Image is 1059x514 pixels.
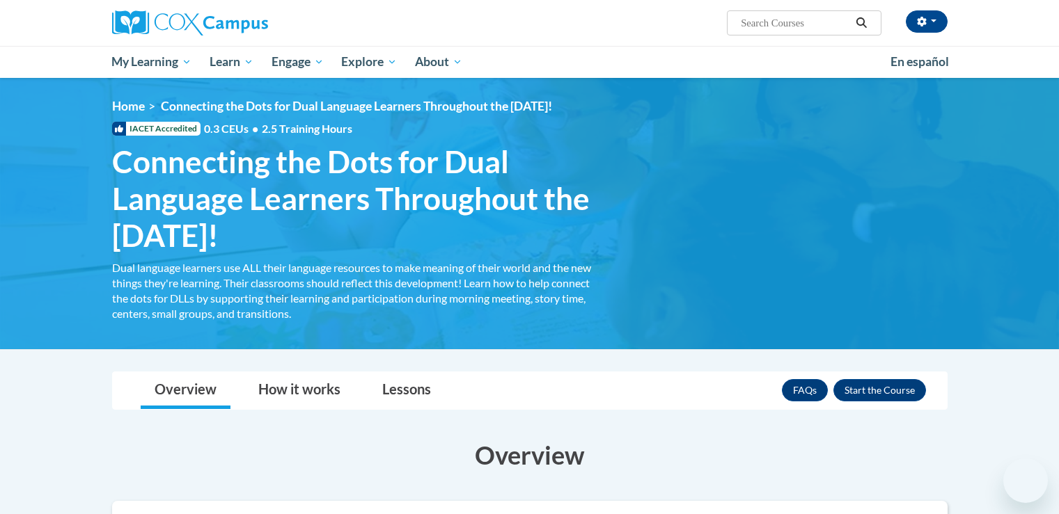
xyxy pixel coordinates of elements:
[1003,458,1048,503] iframe: Button to launch messaging window
[201,46,262,78] a: Learn
[244,372,354,409] a: How it works
[332,46,406,78] a: Explore
[112,143,593,253] span: Connecting the Dots for Dual Language Learners Throughout the [DATE]!
[341,54,397,70] span: Explore
[368,372,445,409] a: Lessons
[851,15,872,31] button: Search
[833,379,926,401] button: Enroll
[91,46,968,78] div: Main menu
[103,46,201,78] a: My Learning
[782,379,828,401] a: FAQs
[112,260,593,321] div: Dual language learners use ALL their language resources to make meaning of their world and the ne...
[906,10,948,33] button: Account Settings
[112,122,201,136] span: IACET Accredited
[881,47,958,77] a: En español
[111,54,191,70] span: My Learning
[262,46,333,78] a: Engage
[204,121,352,136] span: 0.3 CEUs
[112,10,377,35] a: Cox Campus
[739,15,851,31] input: Search Courses
[272,54,324,70] span: Engage
[112,10,268,35] img: Cox Campus
[112,437,948,472] h3: Overview
[406,46,471,78] a: About
[415,54,462,70] span: About
[252,122,258,135] span: •
[112,99,145,113] a: Home
[141,372,230,409] a: Overview
[262,122,352,135] span: 2.5 Training Hours
[891,54,949,69] span: En español
[161,99,552,113] span: Connecting the Dots for Dual Language Learners Throughout the [DATE]!
[210,54,253,70] span: Learn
